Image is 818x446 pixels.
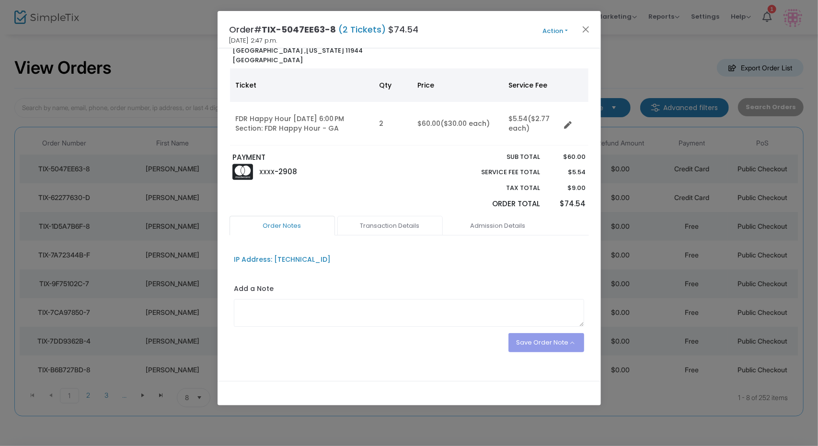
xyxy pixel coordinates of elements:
a: Admission Details [445,216,551,236]
p: Tax Total [459,183,541,193]
a: Order Notes [230,216,335,236]
span: -2908 [275,167,298,177]
span: [DATE] 2:47 p.m. [230,36,277,45]
div: Data table [230,68,588,145]
button: Close [579,23,592,35]
p: $5.54 [550,167,586,177]
td: $5.54 [503,102,561,145]
p: Order Total [459,199,541,210]
span: TIX-5047EE63-8 [262,23,336,35]
p: $60.00 [550,152,586,162]
span: (2 Tickets) [336,23,389,35]
p: $9.00 [550,183,586,193]
span: ($30.00 each) [441,119,490,128]
td: FDR Happy Hour [DATE] 6:00 PM Section: FDR Happy Hour - GA [230,102,374,145]
p: Sub total [459,152,541,162]
a: Transaction Details [337,216,443,236]
span: XXXX [260,168,275,176]
h4: Order# $74.54 [230,23,419,36]
div: IP Address: [TECHNICAL_ID] [234,255,331,265]
td: 2 [374,102,412,145]
label: Add a Note [234,284,274,296]
th: Ticket [230,68,374,102]
span: [GEOGRAPHIC_DATA] , [232,46,306,55]
span: ($2.77 each) [509,114,550,133]
p: Service Fee Total [459,167,541,177]
th: Qty [374,68,412,102]
button: Action [527,26,584,36]
p: PAYMENT [232,152,404,163]
th: Service Fee [503,68,561,102]
td: $60.00 [412,102,503,145]
th: Price [412,68,503,102]
p: $74.54 [550,199,586,210]
b: [STREET_ADDRESS] [US_STATE] 11944 [GEOGRAPHIC_DATA] [232,37,363,65]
